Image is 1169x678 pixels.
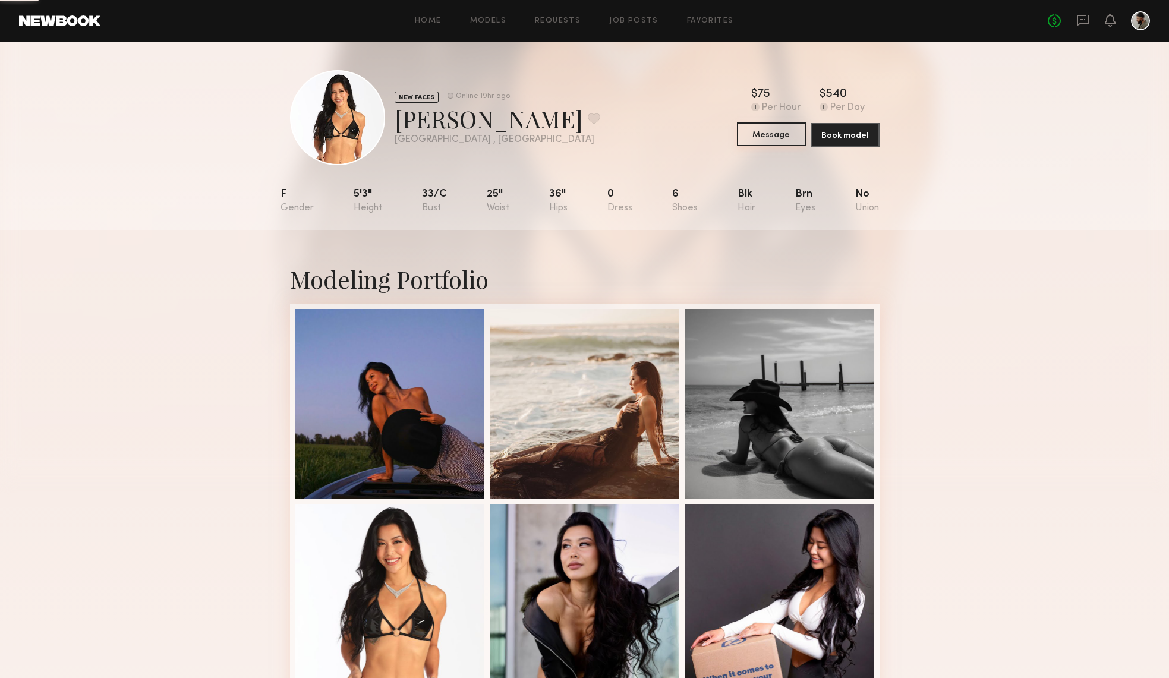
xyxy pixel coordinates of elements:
div: Online 19hr ago [456,93,510,100]
div: No [855,189,879,213]
div: 75 [758,89,770,100]
div: [GEOGRAPHIC_DATA] , [GEOGRAPHIC_DATA] [395,135,600,145]
div: 36" [549,189,568,213]
div: F [281,189,314,213]
div: 25" [487,189,509,213]
button: Book model [811,123,880,147]
a: Job Posts [609,17,658,25]
div: 540 [826,89,847,100]
div: 5'3" [354,189,382,213]
div: Per Hour [762,103,801,113]
a: Favorites [687,17,734,25]
a: Models [470,17,506,25]
div: $ [751,89,758,100]
div: NEW FACES [395,92,439,103]
a: Requests [535,17,581,25]
div: 0 [607,189,632,213]
div: 33/c [422,189,447,213]
div: $ [820,89,826,100]
div: Per Day [830,103,865,113]
a: Home [415,17,442,25]
div: Blk [738,189,755,213]
div: 6 [672,189,698,213]
button: Message [737,122,806,146]
div: Modeling Portfolio [290,263,880,295]
div: Brn [795,189,815,213]
div: [PERSON_NAME] [395,103,600,134]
